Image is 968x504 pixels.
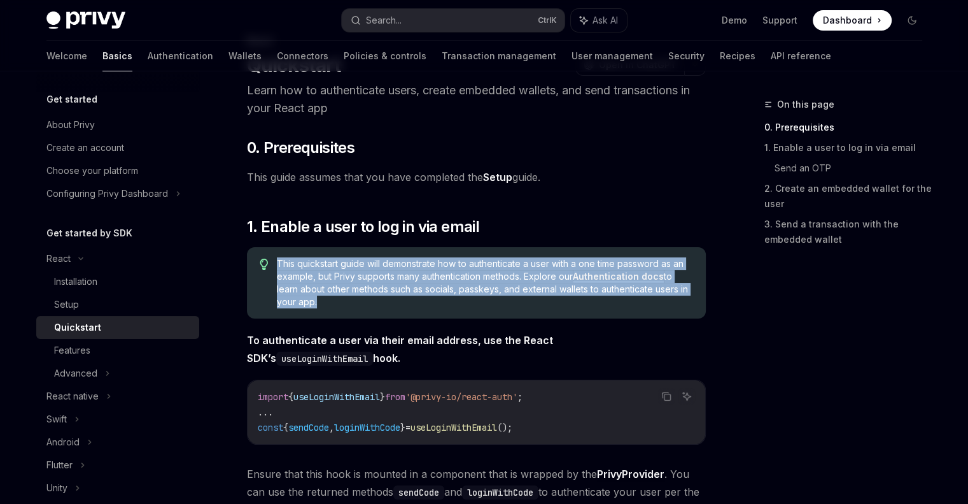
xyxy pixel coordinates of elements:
span: ... [258,407,273,418]
button: Ask AI [571,9,627,32]
h5: Get started by SDK [46,226,132,241]
span: This guide assumes that you have completed the guide. [247,168,706,186]
strong: To authenticate a user via their email address, use the React SDK’s hook. [247,334,553,364]
a: Transaction management [442,41,556,71]
div: Unity [46,480,67,496]
a: Policies & controls [344,41,426,71]
a: PrivyProvider [597,468,664,481]
a: Create an account [36,136,199,159]
span: , [329,422,334,433]
p: Learn how to authenticate users, create embedded wallets, and send transactions in your React app [247,82,706,117]
a: User management [572,41,653,71]
span: On this page [777,97,834,112]
a: API reference [771,41,831,71]
span: (); [497,422,512,433]
div: Quickstart [54,320,101,335]
span: ; [517,391,523,403]
div: Search... [366,13,402,28]
a: Wallets [228,41,262,71]
a: Choose your platform [36,159,199,182]
span: = [405,422,410,433]
div: Installation [54,274,97,289]
div: Android [46,435,80,450]
span: const [258,422,283,433]
a: 3. Send a transaction with the embedded wallet [764,214,932,250]
span: Dashboard [823,14,872,27]
button: Search...CtrlK [342,9,565,32]
div: Choose your platform [46,163,138,178]
h5: Get started [46,92,97,107]
span: useLoginWithEmail [293,391,380,403]
a: Connectors [277,41,328,71]
a: Welcome [46,41,87,71]
code: useLoginWithEmail [276,352,373,366]
button: Ask AI [678,388,695,405]
span: Ask AI [593,14,618,27]
div: React [46,251,71,266]
a: Basics [102,41,132,71]
div: Flutter [46,457,73,473]
a: Security [668,41,705,71]
a: 2. Create an embedded wallet for the user [764,178,932,214]
div: About Privy [46,117,95,133]
img: dark logo [46,11,125,29]
span: { [283,422,288,433]
a: Dashboard [813,10,892,31]
a: Installation [36,270,199,293]
span: 1. Enable a user to log in via email [247,217,479,237]
span: } [380,391,385,403]
a: Setup [483,171,512,184]
span: useLoginWithEmail [410,422,497,433]
a: Setup [36,293,199,316]
span: sendCode [288,422,329,433]
a: Send an OTP [775,158,932,178]
div: Advanced [54,366,97,381]
a: Support [762,14,797,27]
div: Configuring Privy Dashboard [46,186,168,201]
div: Swift [46,412,67,427]
div: Create an account [46,140,124,155]
a: Quickstart [36,316,199,339]
button: Copy the contents from the code block [658,388,675,405]
span: } [400,422,405,433]
a: Authentication [148,41,213,71]
span: 0. Prerequisites [247,138,354,158]
span: '@privy-io/react-auth' [405,391,517,403]
svg: Tip [260,259,269,270]
span: from [385,391,405,403]
a: 0. Prerequisites [764,117,932,138]
a: Recipes [720,41,755,71]
code: loginWithCode [462,486,538,500]
span: This quickstart guide will demonstrate how to authenticate a user with a one time password as an ... [277,257,692,308]
a: 1. Enable a user to log in via email [764,138,932,158]
div: React native [46,389,99,404]
div: Setup [54,297,79,312]
span: import [258,391,288,403]
button: Toggle dark mode [902,10,922,31]
span: loginWithCode [334,422,400,433]
span: { [288,391,293,403]
a: About Privy [36,113,199,136]
a: Demo [722,14,747,27]
span: Ctrl K [538,15,557,25]
div: Features [54,343,90,358]
a: Features [36,339,199,362]
code: sendCode [393,486,444,500]
a: Authentication docs [573,271,664,282]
